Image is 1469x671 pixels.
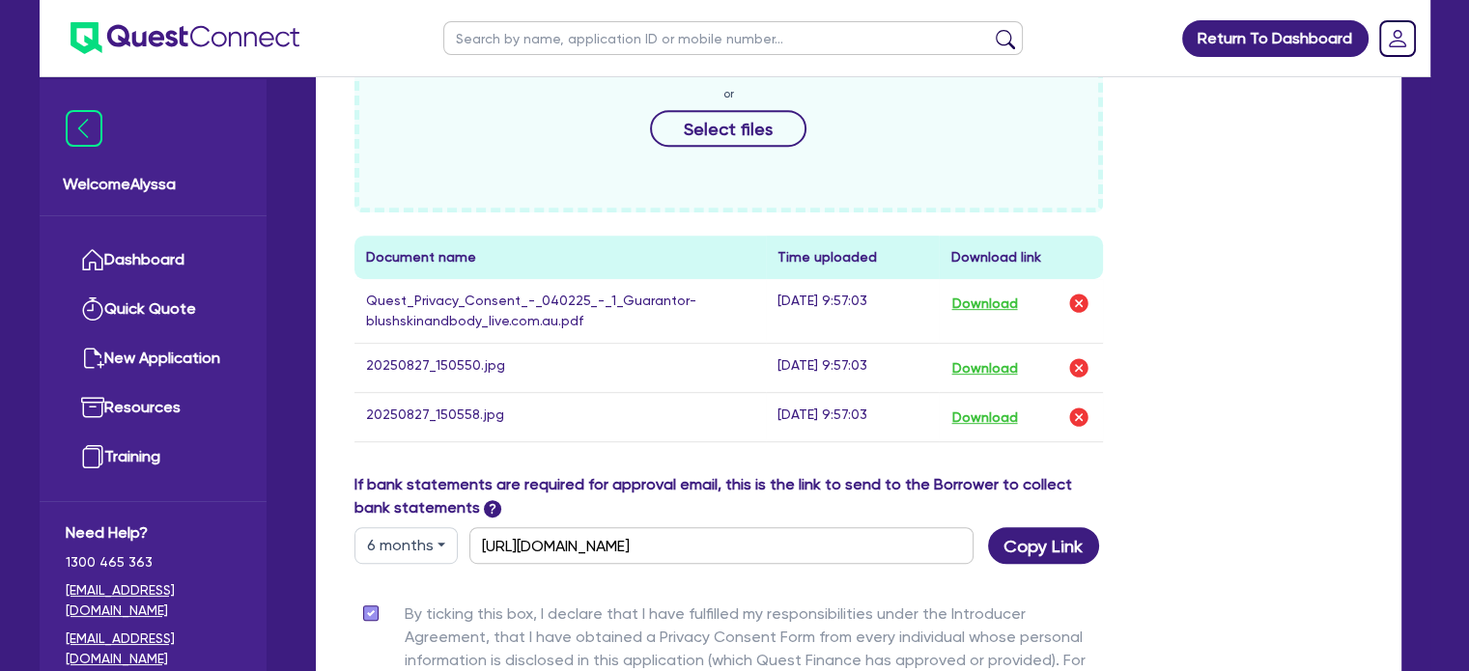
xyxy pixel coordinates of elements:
img: resources [81,396,104,419]
a: [EMAIL_ADDRESS][DOMAIN_NAME] [66,580,240,621]
td: [DATE] 9:57:03 [766,279,939,344]
img: delete-icon [1067,405,1090,429]
button: Copy Link [988,527,1099,564]
td: [DATE] 9:57:03 [766,393,939,442]
a: Dashboard [66,236,240,285]
button: Dropdown toggle [354,527,458,564]
button: Download [950,291,1018,316]
img: delete-icon [1067,292,1090,315]
a: Quick Quote [66,285,240,334]
span: 1300 465 363 [66,552,240,573]
a: [EMAIL_ADDRESS][DOMAIN_NAME] [66,629,240,669]
img: icon-menu-close [66,110,102,147]
a: Resources [66,383,240,433]
button: Download [950,355,1018,380]
span: Need Help? [66,521,240,545]
span: Welcome Alyssa [63,173,243,196]
td: 20250827_150558.jpg [354,393,767,442]
th: Download link [939,236,1103,279]
a: Dropdown toggle [1372,14,1423,64]
label: If bank statements are required for approval email, this is the link to send to the Borrower to c... [354,473,1104,519]
img: training [81,445,104,468]
span: ? [484,500,501,517]
img: new-application [81,347,104,370]
th: Document name [354,236,767,279]
td: Quest_Privacy_Consent_-_040225_-_1_Guarantor-blushskinandbody_live.com.au.pdf [354,279,767,344]
img: delete-icon [1067,356,1090,379]
button: Select files [650,110,806,147]
a: Return To Dashboard [1182,20,1369,57]
th: Time uploaded [766,236,939,279]
input: Search by name, application ID or mobile number... [443,21,1023,55]
td: [DATE] 9:57:03 [766,344,939,393]
button: Download [950,405,1018,430]
img: quest-connect-logo-blue [71,22,299,54]
span: or [723,85,734,102]
td: 20250827_150550.jpg [354,344,767,393]
a: New Application [66,334,240,383]
a: Training [66,433,240,482]
img: quick-quote [81,297,104,321]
